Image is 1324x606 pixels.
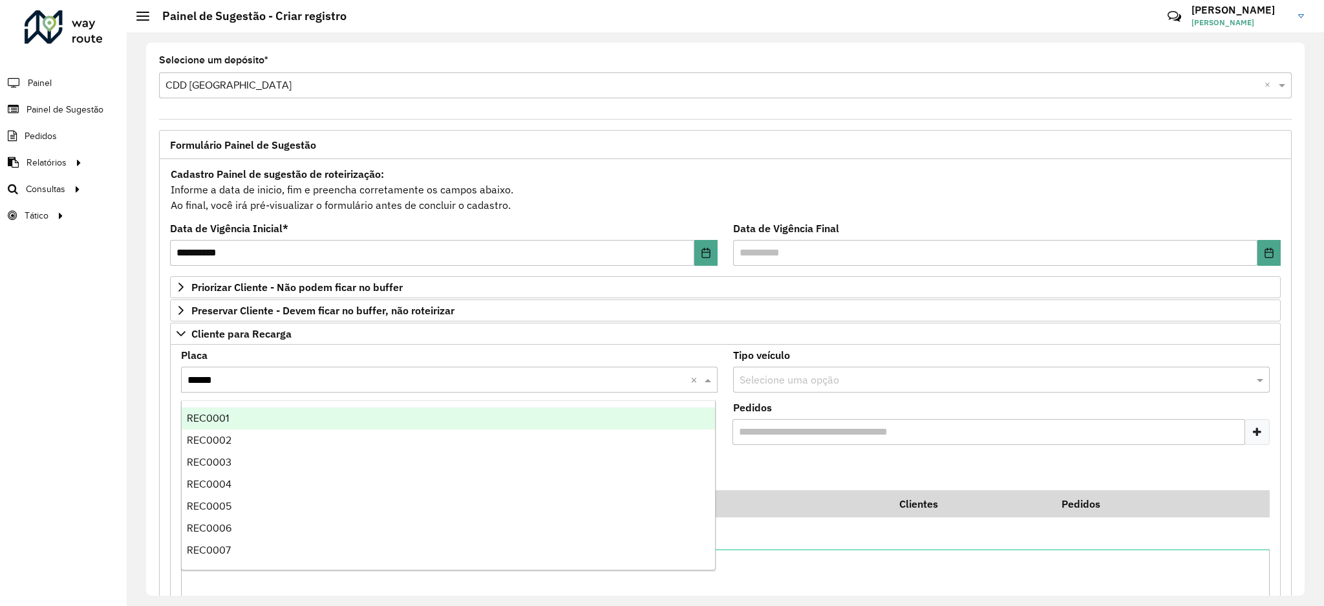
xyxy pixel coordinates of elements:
[1191,4,1288,16] h3: [PERSON_NAME]
[170,140,316,150] span: Formulário Painel de Sugestão
[733,347,790,363] label: Tipo veículo
[170,221,288,236] label: Data de Vigência Inicial
[191,282,403,292] span: Priorizar Cliente - Não podem ficar no buffer
[181,347,208,363] label: Placa
[170,166,1281,213] div: Informe a data de inicio, fim e preencha corretamente os campos abaixo. Ao final, você irá pré-vi...
[159,52,268,68] label: Selecione um depósito
[27,156,67,169] span: Relatórios
[187,501,231,512] span: REC0005
[187,479,231,490] span: REC0004
[1160,3,1188,30] a: Contato Rápido
[181,400,716,570] ng-dropdown-panel: Options list
[28,76,52,90] span: Painel
[1191,17,1288,28] span: [PERSON_NAME]
[733,400,772,415] label: Pedidos
[1265,78,1276,93] span: Clear all
[187,523,231,534] span: REC0006
[27,103,103,116] span: Painel de Sugestão
[187,457,231,468] span: REC0003
[181,400,220,415] label: Clientes
[1257,240,1281,266] button: Choose Date
[25,129,57,143] span: Pedidos
[187,545,231,556] span: REC0007
[26,182,65,196] span: Consultas
[191,305,454,316] span: Preservar Cliente - Devem ficar no buffer, não roteirizar
[733,221,839,236] label: Data de Vigência Final
[890,490,1052,517] th: Clientes
[25,209,48,222] span: Tático
[690,372,701,387] span: Clear all
[187,413,229,424] span: REC0001
[187,435,231,446] span: REC0002
[170,299,1281,321] a: Preservar Cliente - Devem ficar no buffer, não roteirizar
[191,329,292,339] span: Cliente para Recarga
[1052,490,1215,517] th: Pedidos
[149,9,347,23] h2: Painel de Sugestão - Criar registro
[170,276,1281,298] a: Priorizar Cliente - Não podem ficar no buffer
[170,323,1281,345] a: Cliente para Recarga
[694,240,718,266] button: Choose Date
[171,168,384,180] strong: Cadastro Painel de sugestão de roteirização:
